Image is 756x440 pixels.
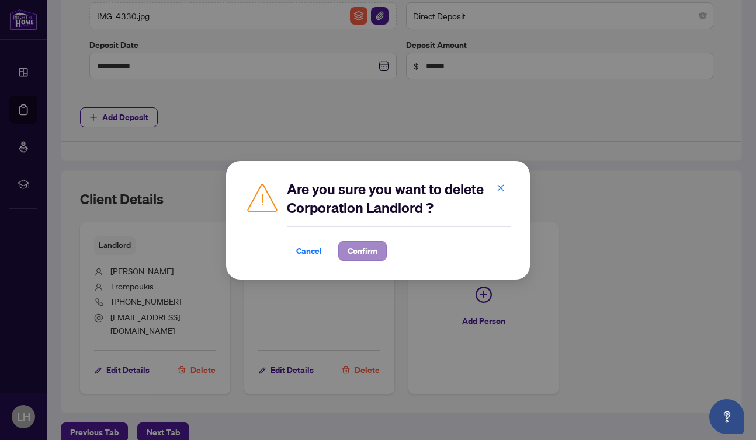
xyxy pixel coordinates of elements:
button: Confirm [338,241,387,261]
span: close [497,184,505,192]
img: Caution Icon [245,180,280,215]
span: Confirm [348,242,377,260]
button: Open asap [709,399,744,434]
h2: Are you sure you want to delete Corporation Landlord ? [287,180,511,217]
button: Cancel [287,241,331,261]
span: Cancel [296,242,322,260]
